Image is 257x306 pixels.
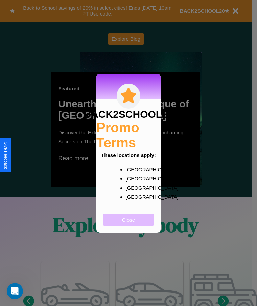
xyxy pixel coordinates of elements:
h3: BACK2SCHOOL20 [84,109,173,120]
button: Close [103,214,154,226]
p: [GEOGRAPHIC_DATA] [126,174,145,183]
p: [GEOGRAPHIC_DATA] [126,165,145,174]
p: [GEOGRAPHIC_DATA] [126,183,145,192]
h2: Promo Terms [96,120,161,150]
p: [GEOGRAPHIC_DATA] [126,192,145,201]
b: These locations apply: [101,152,156,158]
iframe: Intercom live chat [7,283,23,299]
div: Give Feedback [3,142,8,169]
